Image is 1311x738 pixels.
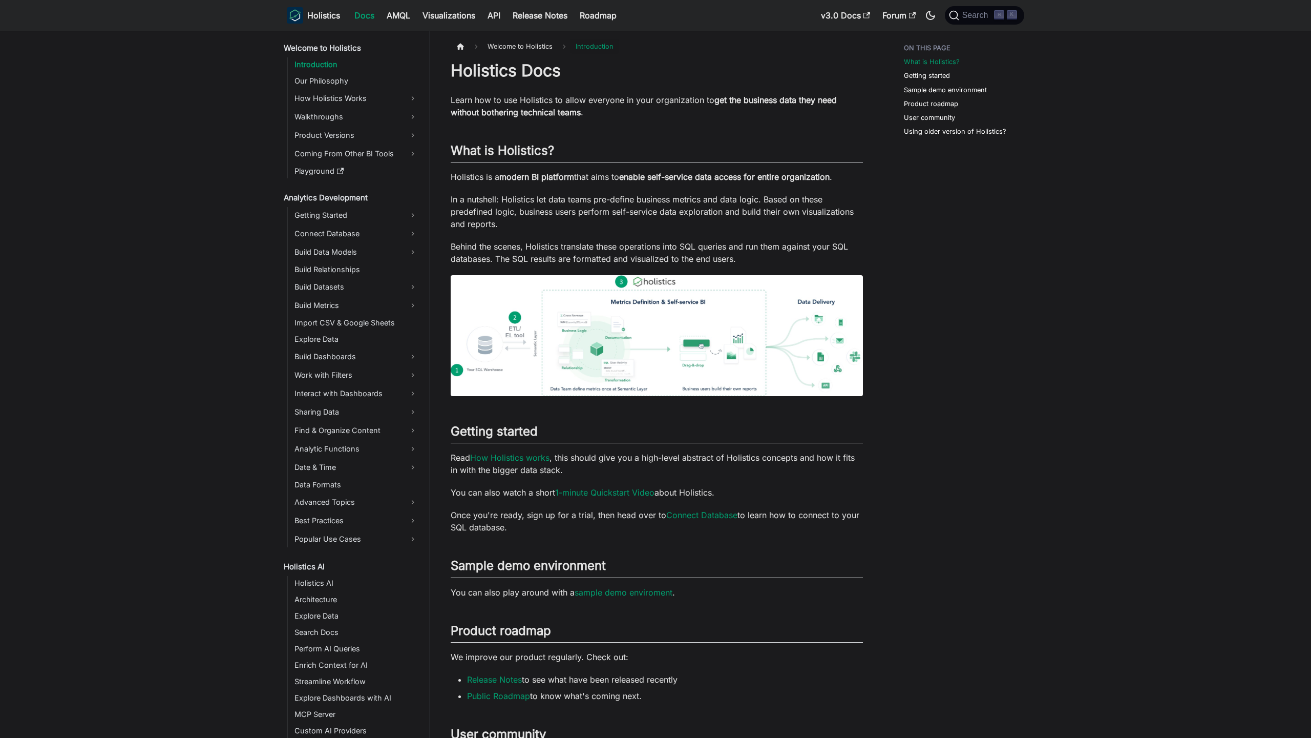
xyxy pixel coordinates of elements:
[291,441,421,457] a: Analytic Functions
[291,658,421,672] a: Enrich Context for AI
[451,39,863,54] nav: Breadcrumbs
[307,9,340,22] b: Holistics
[281,41,421,55] a: Welcome to Holistics
[451,171,863,183] p: Holistics is a that aims to .
[291,494,421,510] a: Advanced Topics
[291,367,421,383] a: Work with Filters
[291,512,421,529] a: Best Practices
[904,99,958,109] a: Product roadmap
[291,225,421,242] a: Connect Database
[348,7,380,24] a: Docs
[451,275,863,396] img: How Holistics fits in your Data Stack
[499,172,574,182] strong: modern BI platform
[876,7,922,24] a: Forum
[922,7,939,24] button: Switch between dark and light mode (currently dark mode)
[291,297,421,314] a: Build Metrics
[482,39,558,54] span: Welcome to Holistics
[451,143,863,162] h2: What is Holistics?
[451,509,863,534] p: Once you're ready, sign up for a trial, then head over to to learn how to connect to your SQL dat...
[291,90,421,107] a: How Holistics Works
[291,348,421,365] a: Build Dashboards
[291,244,421,260] a: Build Data Models
[451,651,863,663] p: We improve our product regularly. Check out:
[451,623,863,643] h2: Product roadmap
[291,642,421,656] a: Perform AI Queries
[380,7,416,24] a: AMQL
[574,7,623,24] a: Roadmap
[467,673,863,686] li: to see what have been released recently
[291,609,421,623] a: Explore Data
[281,560,421,574] a: Holistics AI
[291,279,421,295] a: Build Datasets
[291,592,421,607] a: Architecture
[291,531,421,547] a: Popular Use Cases
[291,385,421,402] a: Interact with Dashboards
[904,113,955,122] a: User community
[291,625,421,640] a: Search Docs
[666,510,737,520] a: Connect Database
[451,452,863,476] p: Read , this should give you a high-level abstract of Holistics concepts and how it fits in with t...
[291,262,421,277] a: Build Relationships
[467,691,530,701] a: Public Roadmap
[506,7,574,24] a: Release Notes
[467,690,863,702] li: to know what's coming next.
[291,332,421,346] a: Explore Data
[451,486,863,499] p: You can also watch a short about Holistics.
[904,71,950,80] a: Getting started
[291,127,421,143] a: Product Versions
[451,39,470,54] a: Home page
[619,172,830,182] strong: enable self-service data access for entire organization
[291,146,421,162] a: Coming From Other BI Tools
[291,459,421,476] a: Date & Time
[291,707,421,722] a: MCP Server
[287,7,340,24] a: HolisticsHolistics
[287,7,303,24] img: Holistics
[451,558,863,578] h2: Sample demo environment
[467,674,522,685] a: Release Notes
[291,164,421,178] a: Playground
[281,191,421,205] a: Analytics Development
[451,60,863,81] h1: Holistics Docs
[291,576,421,590] a: Holistics AI
[1007,10,1017,19] kbd: K
[291,674,421,689] a: Streamline Workflow
[575,587,672,598] a: sample demo enviroment
[451,240,863,265] p: Behind the scenes, Holistics translate these operations into SQL queries and run them against you...
[904,85,987,95] a: Sample demo environment
[904,57,960,67] a: What is Holistics?
[291,422,421,439] a: Find & Organize Content
[291,724,421,738] a: Custom AI Providers
[994,10,1004,19] kbd: ⌘
[277,31,430,738] nav: Docs sidebar
[451,424,863,443] h2: Getting started
[555,487,654,498] a: 1-minute Quickstart Video
[291,57,421,72] a: Introduction
[904,127,1006,136] a: Using older version of Holistics?
[291,74,421,88] a: Our Philosophy
[945,6,1024,25] button: Search (Command+K)
[451,94,863,118] p: Learn how to use Holistics to allow everyone in your organization to .
[291,478,421,492] a: Data Formats
[570,39,619,54] span: Introduction
[451,586,863,599] p: You can also play around with a .
[416,7,481,24] a: Visualizations
[291,691,421,705] a: Explore Dashboards with AI
[470,453,549,463] a: How Holistics works
[291,404,421,420] a: Sharing Data
[291,316,421,330] a: Import CSV & Google Sheets
[451,193,863,230] p: In a nutshell: Holistics let data teams pre-define business metrics and data logic. Based on thes...
[815,7,876,24] a: v3.0 Docs
[959,11,995,20] span: Search
[291,207,421,223] a: Getting Started
[291,109,421,125] a: Walkthroughs
[481,7,506,24] a: API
